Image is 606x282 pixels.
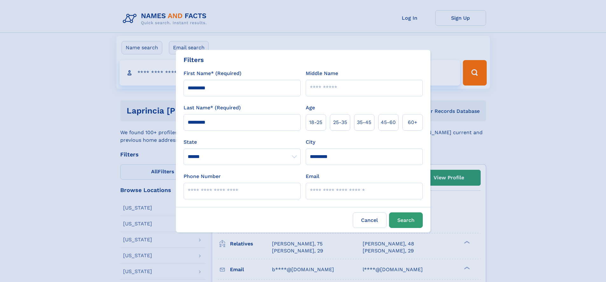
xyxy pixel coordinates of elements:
span: 35‑45 [357,119,371,126]
label: Email [306,173,319,180]
span: 18‑25 [309,119,322,126]
label: Phone Number [184,173,221,180]
label: Last Name* (Required) [184,104,241,112]
span: 60+ [408,119,417,126]
span: 45‑60 [381,119,396,126]
label: Cancel [353,212,387,228]
label: Age [306,104,315,112]
span: 25‑35 [333,119,347,126]
div: Filters [184,55,204,65]
label: State [184,138,301,146]
label: First Name* (Required) [184,70,241,77]
label: City [306,138,315,146]
button: Search [389,212,423,228]
label: Middle Name [306,70,338,77]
